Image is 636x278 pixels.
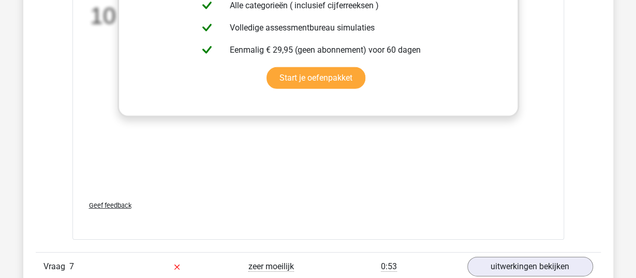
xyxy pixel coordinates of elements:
[467,257,593,276] a: uitwerkingen bekijken
[69,261,74,271] span: 7
[267,67,365,89] a: Start je oefenpakket
[381,261,397,272] span: 0:53
[89,202,131,209] span: Geef feedback
[90,3,115,28] tspan: 10
[43,260,69,273] span: Vraag
[248,261,294,272] span: zeer moeilijk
